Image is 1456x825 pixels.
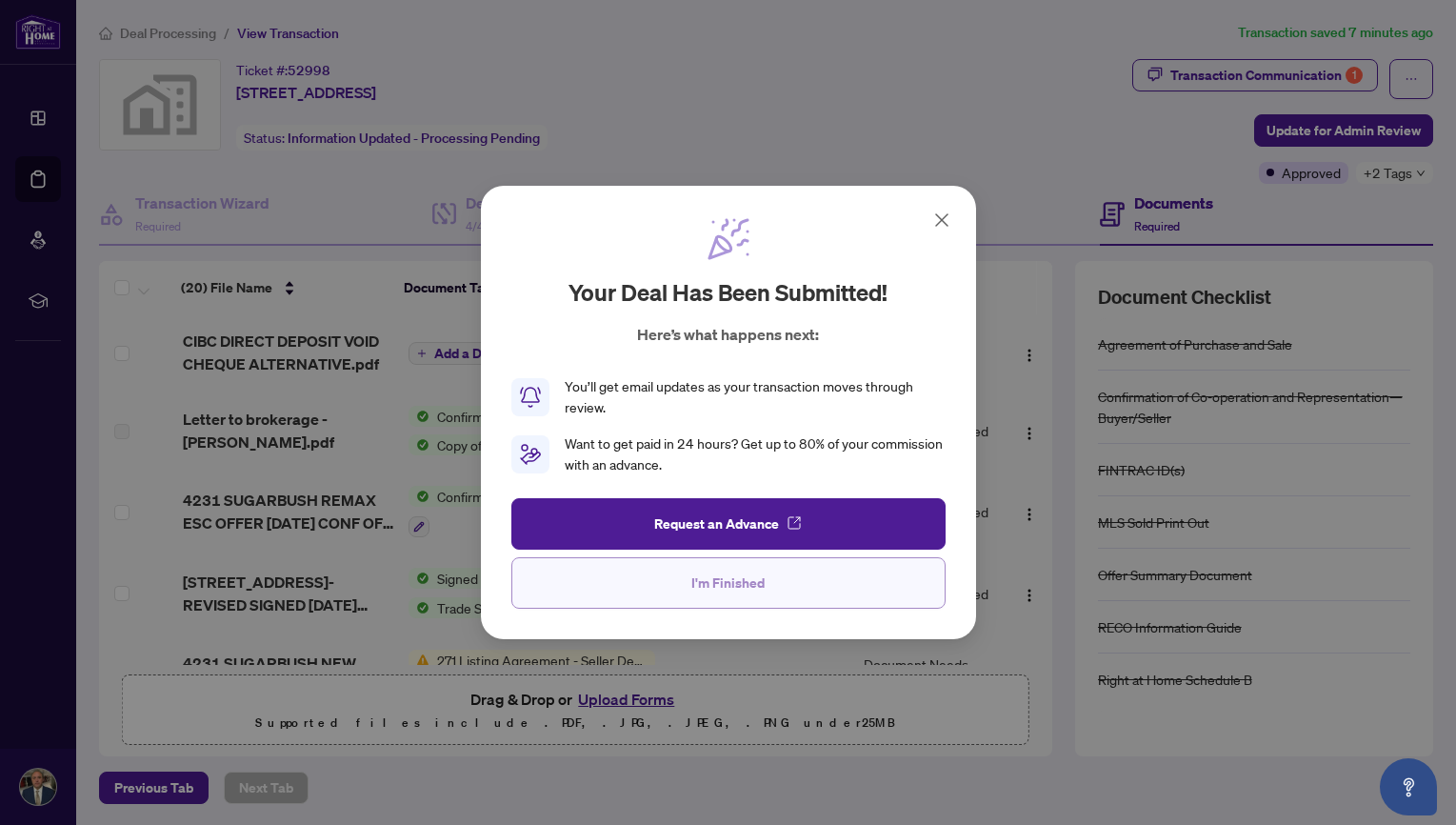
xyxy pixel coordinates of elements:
button: I'm Finished [511,557,946,609]
button: Request an Advance [511,498,946,550]
button: Open asap [1380,758,1437,815]
p: Here’s what happens next: [637,323,819,346]
div: Want to get paid in 24 hours? Get up to 80% of your commission with an advance. [565,433,946,475]
div: You’ll get email updates as your transaction moves through review. [565,376,946,418]
span: I'm Finished [691,568,765,598]
span: Request an Advance [654,509,779,539]
h2: Your deal has been submitted! [568,277,888,308]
